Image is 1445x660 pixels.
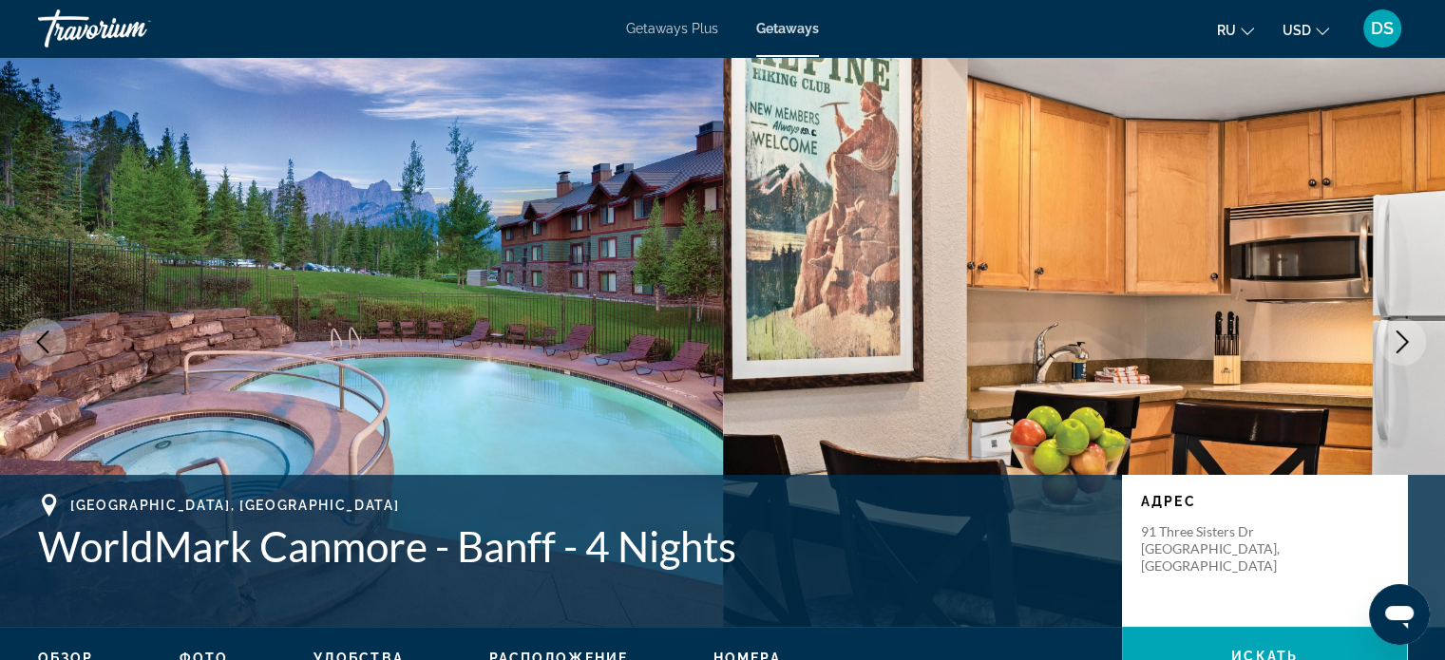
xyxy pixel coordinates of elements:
a: Travorium [38,4,228,53]
a: Getaways Plus [626,21,718,36]
button: Change language [1217,16,1254,44]
span: ru [1217,23,1236,38]
button: Next image [1378,318,1426,366]
p: 91 Three Sisters Dr [GEOGRAPHIC_DATA], [GEOGRAPHIC_DATA] [1141,523,1293,575]
span: USD [1283,23,1311,38]
h1: WorldMark Canmore - Banff - 4 Nights [38,521,1103,571]
span: [GEOGRAPHIC_DATA], [GEOGRAPHIC_DATA] [70,498,399,513]
span: DS [1371,19,1394,38]
iframe: Кнопка запуска окна обмена сообщениями [1369,584,1430,645]
button: Previous image [19,318,67,366]
button: Change currency [1283,16,1329,44]
button: User Menu [1358,9,1407,48]
a: Getaways [756,21,819,36]
p: Адрес [1141,494,1388,509]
